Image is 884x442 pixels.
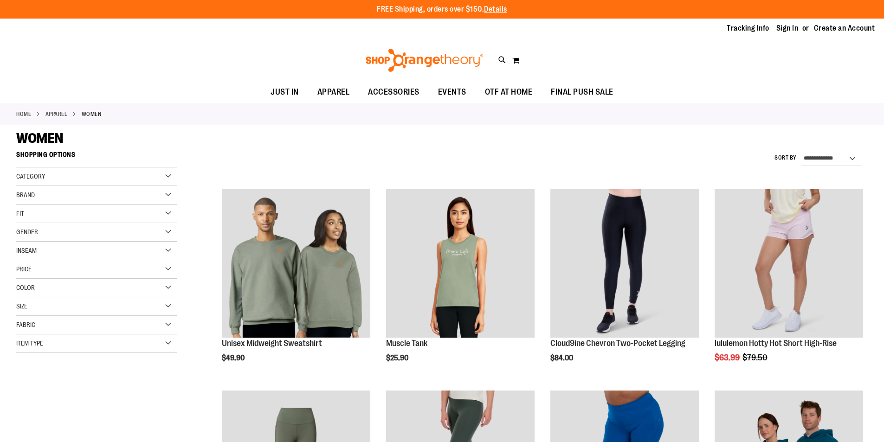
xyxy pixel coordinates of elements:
img: lululemon Hotty Hot Short High-Rise [715,189,863,338]
span: FINAL PUSH SALE [551,82,613,102]
strong: Shopping Options [16,147,177,167]
a: lululemon Hotty Hot Short High-Rise [715,339,837,348]
div: product [710,185,868,386]
span: Fit [16,210,24,217]
img: Shop Orangetheory [364,49,484,72]
a: Muscle Tank [386,189,535,339]
span: APPAREL [317,82,350,102]
span: OTF AT HOME [485,82,533,102]
span: Item Type [16,340,43,347]
a: APPAREL [45,110,68,118]
a: OTF AT HOME [476,82,542,103]
div: product [546,185,703,386]
a: FINAL PUSH SALE [542,82,623,103]
span: $84.00 [550,354,574,362]
a: Details [484,5,507,13]
span: Price [16,265,32,273]
a: JUST IN [261,82,308,103]
span: $25.90 [386,354,410,362]
span: Gender [16,228,38,236]
strong: WOMEN [82,110,102,118]
a: Create an Account [814,23,875,33]
span: Size [16,302,27,310]
span: $49.90 [222,354,246,362]
a: APPAREL [308,82,359,102]
span: EVENTS [438,82,466,102]
label: Sort By [774,154,797,162]
a: Cloud9ine Chevron Two-Pocket Legging [550,339,685,348]
a: lululemon Hotty Hot Short High-Rise [715,189,863,339]
span: Category [16,173,45,180]
img: Unisex Midweight Sweatshirt [222,189,370,338]
div: product [381,185,539,386]
img: Muscle Tank [386,189,535,338]
a: EVENTS [429,82,476,103]
span: JUST IN [271,82,299,102]
span: Inseam [16,247,37,254]
a: Sign In [776,23,799,33]
img: Cloud9ine Chevron Two-Pocket Legging [550,189,699,338]
a: Home [16,110,31,118]
span: Brand [16,191,35,199]
a: ACCESSORIES [359,82,429,103]
div: product [217,185,375,386]
a: Unisex Midweight Sweatshirt [222,339,322,348]
a: Cloud9ine Chevron Two-Pocket Legging [550,189,699,339]
a: Muscle Tank [386,339,427,348]
span: WOMEN [16,130,63,146]
a: Tracking Info [727,23,769,33]
span: $79.50 [742,353,769,362]
p: FREE Shipping, orders over $150. [377,4,507,15]
span: Fabric [16,321,35,328]
span: Color [16,284,35,291]
a: Unisex Midweight Sweatshirt [222,189,370,339]
span: $63.99 [715,353,741,362]
span: ACCESSORIES [368,82,419,102]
